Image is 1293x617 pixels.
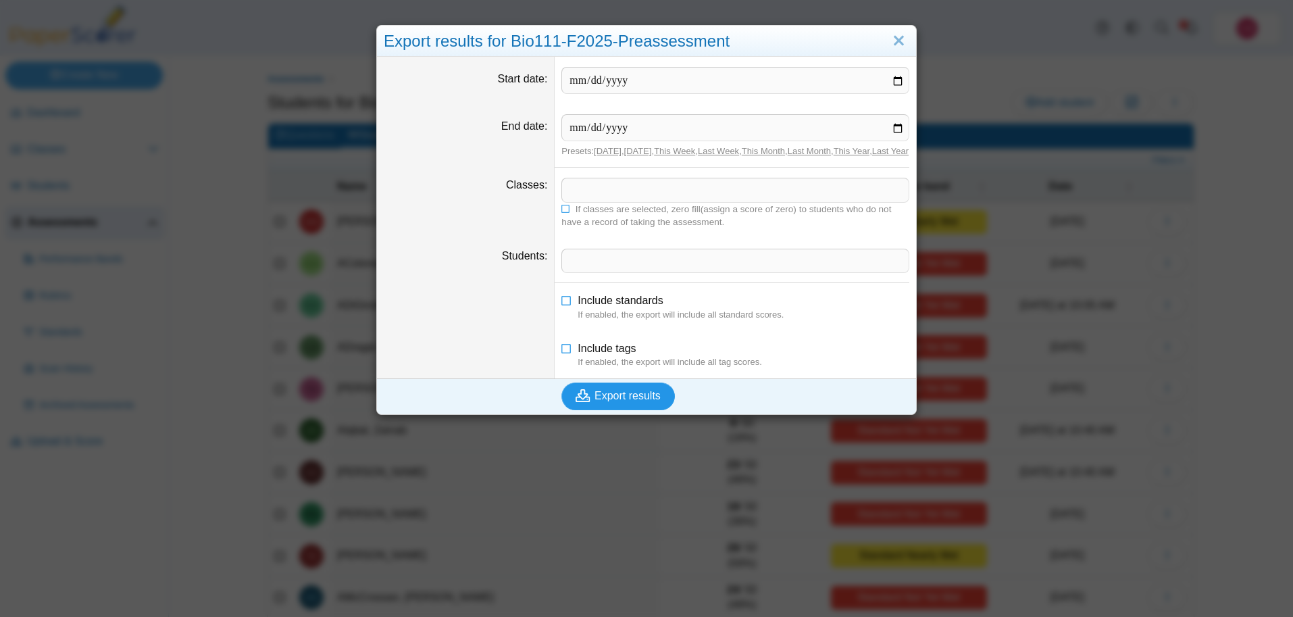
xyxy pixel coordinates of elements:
[594,390,661,401] span: Export results
[594,146,622,156] a: [DATE]
[561,382,675,410] button: Export results
[561,204,891,227] span: If classes are selected, zero fill(assign a score of zero) to students who do not have a record o...
[502,250,548,262] label: Students
[788,146,831,156] a: Last Month
[561,249,909,273] tags: ​
[578,295,663,306] span: Include standards
[498,73,548,84] label: Start date
[561,145,909,157] div: Presets: , , , , , , ,
[872,146,909,156] a: Last Year
[624,146,652,156] a: [DATE]
[888,30,909,53] a: Close
[578,343,636,354] span: Include tags
[698,146,739,156] a: Last Week
[578,356,909,368] dfn: If enabled, the export will include all tag scores.
[377,26,916,57] div: Export results for Bio111-F2025-Preassessment
[506,179,547,191] label: Classes
[654,146,695,156] a: This Week
[561,178,909,202] tags: ​
[501,120,548,132] label: End date
[834,146,870,156] a: This Year
[578,309,909,321] dfn: If enabled, the export will include all standard scores.
[742,146,785,156] a: This Month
